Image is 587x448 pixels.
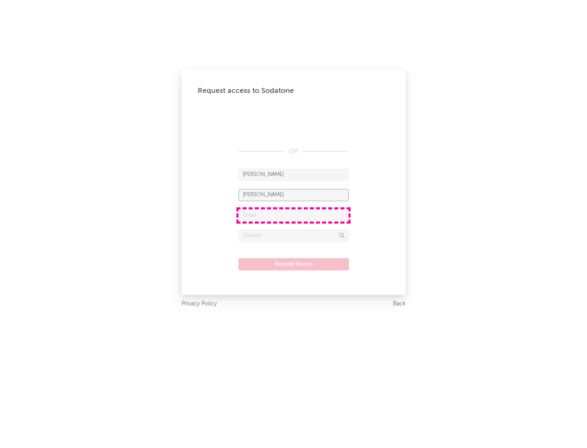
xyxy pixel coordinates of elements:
[181,299,217,309] a: Privacy Policy
[238,230,349,242] input: Division
[238,189,349,201] input: Last Name
[238,147,349,156] div: OR
[238,258,349,270] button: Request Access
[238,209,349,222] input: Email
[238,169,349,181] input: First Name
[393,299,406,309] a: Back
[198,86,389,96] div: Request access to Sodatone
